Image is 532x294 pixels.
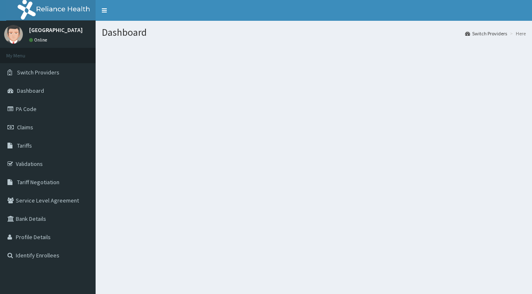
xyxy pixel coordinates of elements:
h1: Dashboard [102,27,526,38]
img: User Image [4,25,23,44]
a: Switch Providers [465,30,507,37]
a: Online [29,37,49,43]
span: Tariffs [17,142,32,149]
li: Here [508,30,526,37]
p: [GEOGRAPHIC_DATA] [29,27,83,33]
span: Claims [17,124,33,131]
span: Tariff Negotiation [17,178,59,186]
span: Dashboard [17,87,44,94]
span: Switch Providers [17,69,59,76]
